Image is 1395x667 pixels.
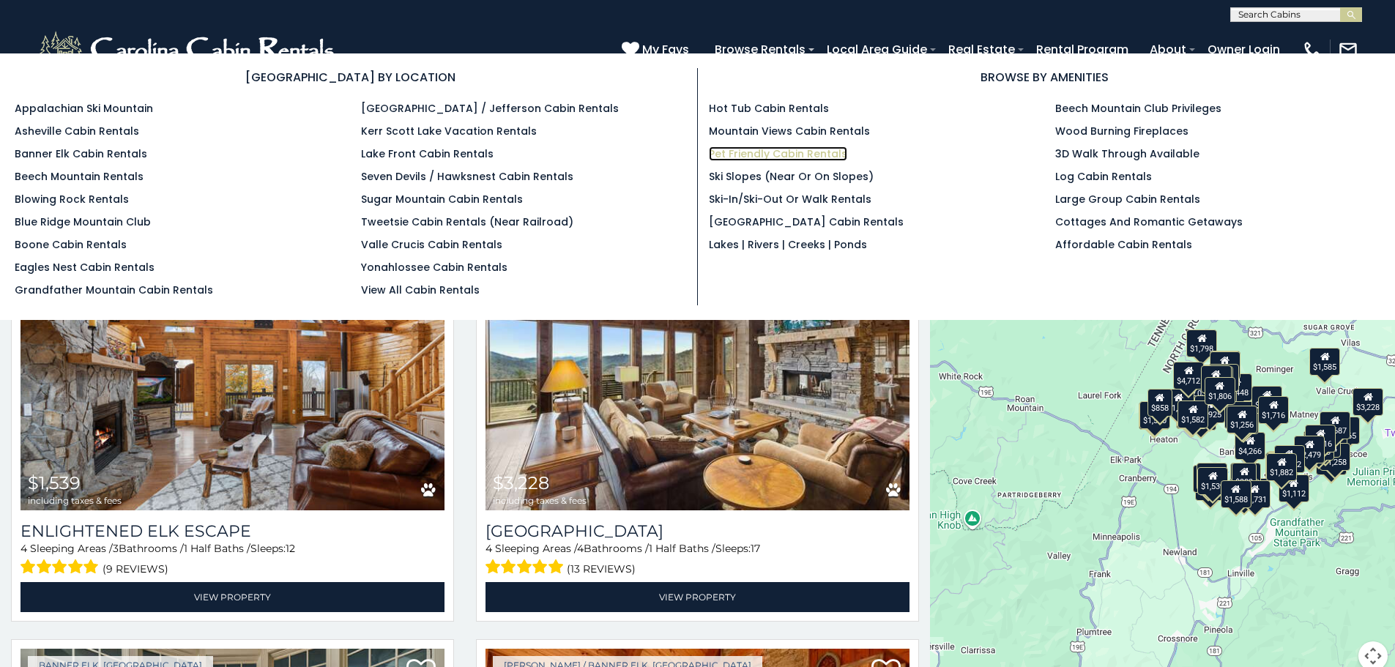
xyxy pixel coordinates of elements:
a: Cucumber Tree Lodge $3,228 including taxes & fees [486,226,909,510]
div: $1,540 [1139,401,1170,429]
a: Valle Crucis Cabin Rentals [361,237,502,252]
a: Log Cabin Rentals [1055,169,1152,184]
h3: [GEOGRAPHIC_DATA] BY LOCATION [15,68,686,86]
img: Enlightened Elk Escape [21,226,444,510]
a: Tweetsie Cabin Rentals (Near Railroad) [361,215,573,229]
a: Hot Tub Cabin Rentals [709,101,829,116]
div: $1,588 [1221,480,1251,507]
a: View Property [21,582,444,612]
img: mail-regular-white.png [1338,40,1358,60]
a: [GEOGRAPHIC_DATA] / Jefferson Cabin Rentals [361,101,619,116]
div: $1,585 [1310,348,1341,376]
div: $1,806 [1205,377,1235,405]
div: $2,687 [1320,411,1351,439]
div: $1,749 [1177,400,1208,428]
div: $3,228 [1353,387,1384,415]
span: 3 [113,542,119,555]
div: $1,582 [1178,400,1209,428]
div: $1,548 [1228,406,1259,434]
span: My Favs [642,40,689,59]
span: $1,539 [28,472,81,493]
span: 4 [21,542,27,555]
span: $3,228 [493,472,549,493]
span: including taxes & fees [28,496,122,505]
div: $2,416 [1306,424,1336,452]
a: About [1142,37,1194,62]
div: $858 [1147,388,1172,416]
span: 12 [286,542,295,555]
span: 1 Half Baths / [649,542,715,555]
div: $4,266 [1235,432,1266,460]
div: $1,256 [1227,405,1258,433]
div: $1,678 [1252,386,1283,414]
div: $1,539 [1198,467,1229,495]
a: Owner Login [1200,37,1287,62]
a: Browse Rentals [707,37,813,62]
a: Boone Cabin Rentals [15,237,127,252]
div: $1,346 [1230,463,1261,491]
a: Blue Ridge Mountain Club [15,215,151,229]
div: $1,882 [1195,472,1226,500]
a: Ski-in/Ski-Out or Walk Rentals [709,192,871,206]
div: $1,857 [1176,401,1207,429]
a: Enlightened Elk Escape [21,521,444,541]
span: 4 [486,542,492,555]
a: Asheville Cabin Rentals [15,124,139,138]
div: $1,926 [1295,436,1326,464]
a: Lake Front Cabin Rentals [361,146,494,161]
div: $2,077 [1193,465,1224,493]
span: (9 reviews) [103,559,168,578]
div: $1,882 [1230,479,1260,507]
a: [GEOGRAPHIC_DATA] Cabin Rentals [709,215,904,229]
span: 4 [577,542,584,555]
img: phone-regular-white.png [1302,40,1323,60]
a: Sugar Mountain Cabin Rentals [361,192,523,206]
div: $1,807 [1210,351,1240,379]
a: Yonahlossee Cabin Rentals [361,260,507,275]
a: Banner Elk Cabin Rentals [15,146,147,161]
div: $1,112 [1279,474,1309,502]
div: $4,712 [1174,361,1205,389]
div: $1,798 [1187,329,1218,357]
span: including taxes & fees [493,496,587,505]
a: Real Estate [941,37,1022,62]
div: $1,925 [1194,395,1225,423]
a: Blowing Rock Rentals [15,192,129,206]
a: View All Cabin Rentals [361,283,480,297]
div: $1,256 [1197,462,1228,490]
a: Beech Mountain Club Privileges [1055,101,1221,116]
a: Cottages and Romantic Getaways [1055,215,1243,229]
span: (13 reviews) [567,559,636,578]
a: Eagles Nest Cabin Rentals [15,260,155,275]
div: Sleeping Areas / Bathrooms / Sleeps: [486,541,909,578]
div: $989 [1232,463,1257,491]
a: Grandfather Mountain Cabin Rentals [15,283,213,297]
a: Mountain Views Cabin Rentals [709,124,870,138]
a: Rental Program [1029,37,1136,62]
a: 3D Walk Through Available [1055,146,1199,161]
a: Appalachian Ski Mountain [15,101,153,116]
div: $1,731 [1240,480,1271,508]
div: $1,502 [1274,444,1305,472]
div: $2,479 [1295,436,1325,463]
div: $1,882 [1267,453,1298,481]
a: Local Area Guide [819,37,934,62]
a: Lakes | Rivers | Creeks | Ponds [709,237,867,252]
div: $1,258 [1320,442,1350,470]
img: Cucumber Tree Lodge [486,226,909,510]
div: $1,650 [1225,400,1256,428]
a: Kerr Scott Lake Vacation Rentals [361,124,537,138]
span: 17 [751,542,760,555]
img: White-1-2.png [37,28,341,72]
div: $1,787 [1316,447,1347,475]
a: My Favs [622,40,693,59]
a: Wood Burning Fireplaces [1055,124,1188,138]
div: $1,929 [1210,351,1240,379]
a: Enlightened Elk Escape $1,539 including taxes & fees [21,226,444,510]
a: View Property [486,582,909,612]
a: Beech Mountain Rentals [15,169,144,184]
h3: BROWSE BY AMENITIES [709,68,1381,86]
div: Sleeping Areas / Bathrooms / Sleeps: [21,541,444,578]
a: [GEOGRAPHIC_DATA] [486,521,909,541]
